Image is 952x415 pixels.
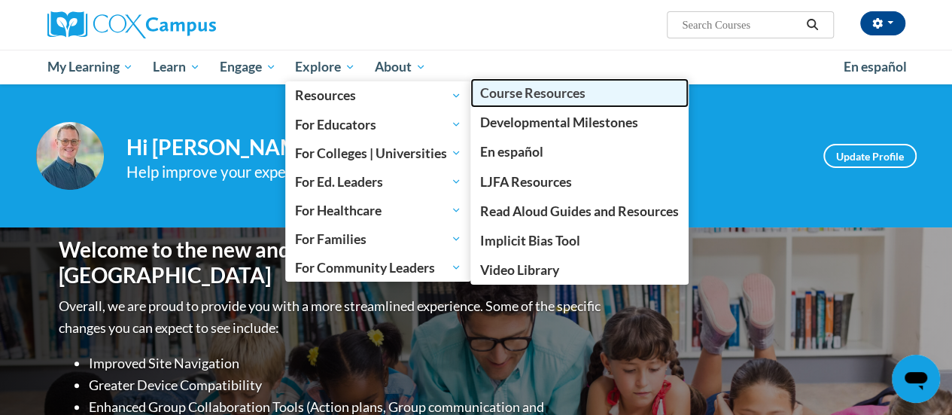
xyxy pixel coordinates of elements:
div: Help improve your experience by keeping your profile up to date. [126,160,801,185]
span: For Educators [295,115,461,133]
span: En español [844,59,907,75]
li: Improved Site Navigation [89,352,604,374]
button: Account Settings [860,11,905,35]
span: For Healthcare [295,201,461,219]
a: Learn [143,50,210,84]
h1: Welcome to the new and improved [PERSON_NAME][GEOGRAPHIC_DATA] [59,237,604,288]
a: For Community Leaders [285,253,471,282]
span: Video Library [480,262,559,278]
span: LJFA Resources [480,174,572,190]
a: En español [470,137,689,166]
img: Cox Campus [47,11,216,38]
span: My Learning [47,58,133,76]
span: En español [480,144,543,160]
a: LJFA Resources [470,167,689,197]
a: Video Library [470,255,689,285]
span: For Families [295,230,461,248]
span: Implicit Bias Tool [480,233,580,249]
div: Main menu [36,50,917,84]
li: Greater Device Compatibility [89,374,604,396]
span: For Community Leaders [295,258,461,276]
a: For Families [285,224,471,253]
a: For Ed. Leaders [285,167,471,196]
span: Learn [153,58,200,76]
span: For Colleges | Universities [295,144,461,162]
span: Engage [220,58,276,76]
a: Explore [285,50,365,84]
span: Explore [295,58,355,76]
input: Search Courses [680,16,801,34]
span: Read Aloud Guides and Resources [480,203,679,219]
a: Read Aloud Guides and Resources [470,197,689,226]
img: Profile Image [36,122,104,190]
a: For Educators [285,110,471,139]
a: Developmental Milestones [470,108,689,137]
span: Developmental Milestones [480,114,638,130]
a: Implicit Bias Tool [470,226,689,255]
iframe: Button to launch messaging window [892,355,940,403]
span: Course Resources [480,85,585,101]
a: About [365,50,436,84]
span: For Ed. Leaders [295,172,461,191]
a: En español [834,51,917,83]
button: Search [801,16,823,34]
h4: Hi [PERSON_NAME]! Take a minute to review your profile. [126,135,801,160]
a: My Learning [38,50,144,84]
span: Resources [295,87,461,105]
a: Resources [285,81,471,110]
a: Engage [210,50,286,84]
p: Overall, we are proud to provide you with a more streamlined experience. Some of the specific cha... [59,295,604,339]
a: Update Profile [823,144,917,168]
a: For Healthcare [285,196,471,224]
a: For Colleges | Universities [285,139,471,167]
a: Course Resources [470,78,689,108]
span: About [375,58,426,76]
a: Cox Campus [47,11,318,38]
